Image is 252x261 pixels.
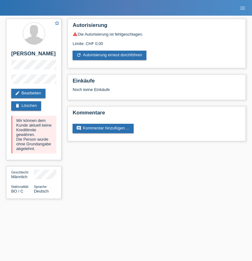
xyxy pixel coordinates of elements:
i: comment [76,126,81,131]
div: Männlich [11,170,34,179]
div: Die Autorisierung ist fehlgeschlagen. [73,32,241,37]
span: Geschlecht [11,170,28,174]
a: refreshAutorisierung erneut durchführen [73,51,146,60]
i: edit [15,91,20,96]
div: Limite: CHF 0.00 [73,37,241,46]
a: editBearbeiten [11,89,45,98]
a: menu [236,6,249,10]
a: commentKommentar hinzufügen ... [73,124,134,133]
a: star_border [54,20,60,27]
span: Deutsch [34,189,49,193]
span: Nationalität [11,185,28,188]
i: menu [240,5,246,11]
div: Wir können dem Kunde aktuell keine Kreditlimite gewähren. Die Person wurde ohne Grundangabe abgel... [11,116,56,153]
a: deleteLöschen [11,101,41,111]
span: Sprache [34,185,47,188]
div: Noch keine Einkäufe [73,87,241,97]
i: star_border [54,20,60,26]
span: Bolivien / C / 10.05.2010 [11,189,23,193]
h2: Kommentare [73,110,241,119]
i: delete [15,103,20,108]
i: refresh [76,53,81,58]
h2: Autorisierung [73,22,241,32]
i: warning [73,32,78,37]
h2: [PERSON_NAME] [11,51,56,60]
h2: Einkäufe [73,78,241,87]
